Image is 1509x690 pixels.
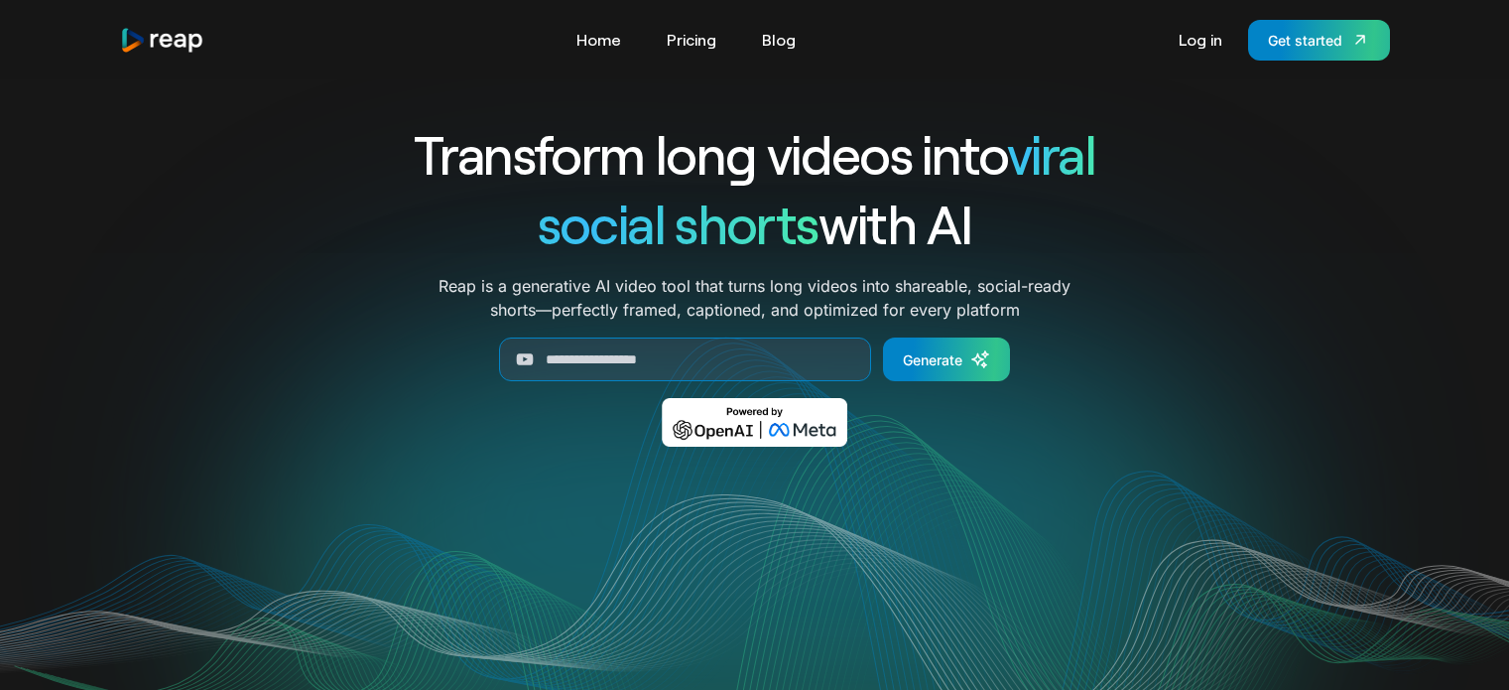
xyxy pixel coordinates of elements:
[903,349,962,370] div: Generate
[662,398,847,447] img: Powered by OpenAI & Meta
[342,119,1168,189] h1: Transform long videos into
[1169,24,1232,56] a: Log in
[439,274,1070,322] p: Reap is a generative AI video tool that turns long videos into shareable, social-ready shorts—per...
[752,24,806,56] a: Blog
[566,24,631,56] a: Home
[1007,121,1095,186] span: viral
[120,27,205,54] img: reap logo
[1268,30,1342,51] div: Get started
[342,189,1168,258] h1: with AI
[883,338,1010,381] a: Generate
[1248,20,1390,61] a: Get started
[538,191,818,255] span: social shorts
[342,338,1168,381] form: Generate Form
[120,27,205,54] a: home
[657,24,726,56] a: Pricing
